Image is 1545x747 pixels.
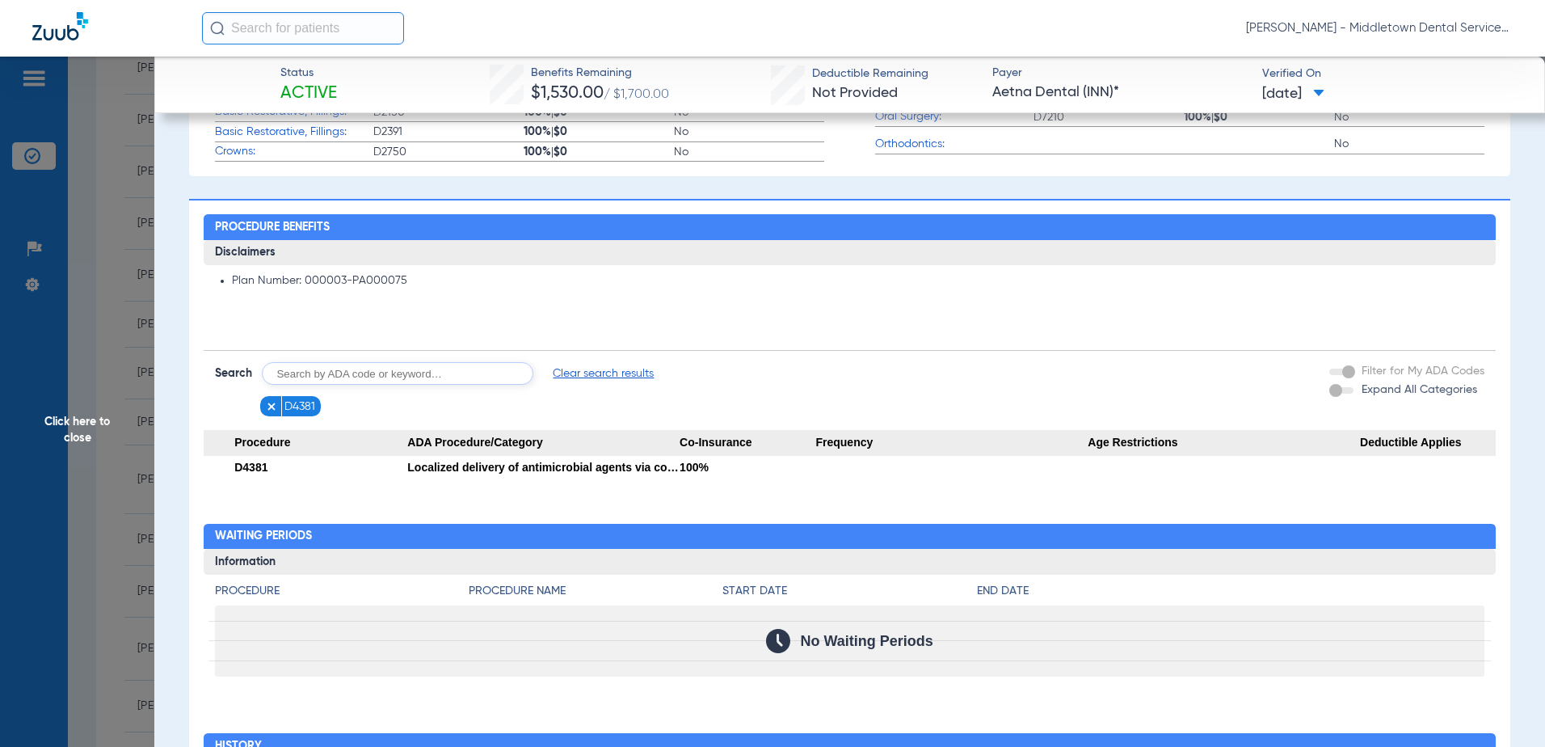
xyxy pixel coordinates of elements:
span: Expand All Categories [1362,384,1477,395]
input: Search for patients [202,12,404,44]
iframe: Chat Widget [1464,669,1545,747]
span: No [674,124,824,140]
h4: Procedure Name [469,583,722,600]
app-breakdown-title: Start Date [722,583,976,606]
img: Search Icon [210,21,225,36]
div: 100% [680,456,815,479]
li: Plan Number: 000003-PA000075 [232,274,1485,289]
span: Verified On [1262,65,1518,82]
span: D2750 [373,144,524,160]
h4: Start Date [722,583,976,600]
h3: Disclaimers [204,240,1497,266]
span: D4381 [234,461,267,474]
div: Localized delivery of antimicrobial agents via controlled release vehicle into diseased crevicula... [407,456,680,479]
span: Not Provided [812,86,898,100]
h4: Procedure [215,583,469,600]
span: Deductible Applies [1360,430,1496,456]
span: | [551,107,554,118]
span: Orthodontics: [875,136,1034,153]
span: No [674,144,824,160]
span: No [1334,136,1484,152]
span: Crowns: [215,143,373,160]
app-breakdown-title: Procedure Name [469,583,722,606]
app-breakdown-title: Procedure [215,583,469,606]
h2: Waiting Periods [204,524,1497,550]
span: No [1334,109,1484,125]
span: [DATE] [1262,84,1324,104]
span: | [1211,112,1214,123]
span: No Waiting Periods [800,633,932,649]
h2: Procedure Benefits [204,214,1497,240]
span: Frequency [815,430,1088,456]
span: Payer [992,65,1248,82]
span: Status [280,65,337,82]
span: [PERSON_NAME] - Middletown Dental Services [1246,20,1513,36]
span: 100% $0 [524,124,674,140]
span: $1,530.00 [531,85,604,102]
img: Zuub Logo [32,12,88,40]
input: Search by ADA code or keyword… [262,362,533,385]
span: Co-Insurance [680,430,815,456]
span: D7210 [1034,109,1184,125]
app-breakdown-title: End Date [977,583,1485,606]
label: Filter for My ADA Codes [1358,363,1484,380]
span: D2391 [373,124,524,140]
h3: Information [204,549,1497,575]
span: Oral Surgery: [875,108,1034,125]
span: Basic Restorative, Fillings: [215,124,373,141]
span: D4381 [284,399,315,415]
span: ADA Procedure/Category [407,430,680,456]
span: 100% $0 [1184,109,1334,125]
span: Benefits Remaining [531,65,669,82]
img: x.svg [266,401,277,412]
span: | [551,146,554,158]
span: Search [215,365,252,382]
img: Calendar [766,629,790,653]
span: / $1,700.00 [604,88,669,101]
span: Clear search results [553,365,654,382]
span: Deductible Remaining [812,65,928,82]
span: Procedure [204,430,408,456]
h4: End Date [977,583,1485,600]
span: | [551,126,554,137]
span: Active [280,82,337,105]
span: Age Restrictions [1088,430,1360,456]
span: 100% $0 [524,144,674,160]
span: Aetna Dental (INN)* [992,82,1248,103]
